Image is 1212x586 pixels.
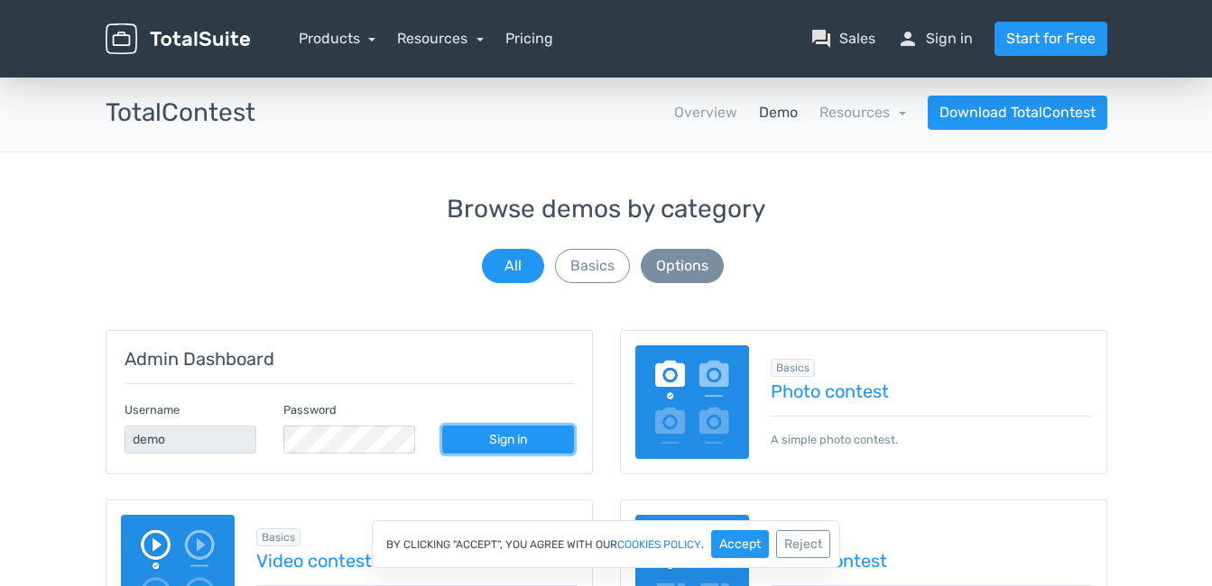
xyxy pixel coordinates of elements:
a: Demo [759,102,798,124]
a: personSign in [897,28,973,50]
a: Overview [674,102,737,124]
button: Options [641,249,724,283]
a: Start for Free [995,22,1107,56]
div: By clicking "Accept", you agree with our . [372,520,840,568]
img: TotalSuite for WordPress [106,23,250,55]
label: Password [283,401,337,418]
a: Photo contest [771,381,1092,401]
button: Basics [555,249,630,283]
label: Username [125,401,180,418]
p: A simple photo contest. [771,416,1092,448]
h3: Browse demos by category [106,196,1107,224]
a: Video contest [256,551,578,571]
button: Reject [776,530,830,558]
a: Audio contest [771,551,1092,571]
a: Download TotalContest [928,96,1107,130]
span: question_answer [810,28,832,50]
span: person [897,28,919,50]
h3: TotalContest [106,99,255,127]
a: Resources [397,30,484,47]
img: image-poll.png [635,345,750,460]
button: Accept [711,530,769,558]
a: question_answerSales [810,28,875,50]
a: cookies policy [617,539,701,550]
a: Sign in [442,426,574,453]
a: Products [299,30,376,47]
a: Pricing [505,28,553,50]
span: Browse all in Basics [771,359,815,377]
h5: Admin Dashboard [125,349,574,369]
button: All [482,249,544,283]
a: Resources [819,104,906,121]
